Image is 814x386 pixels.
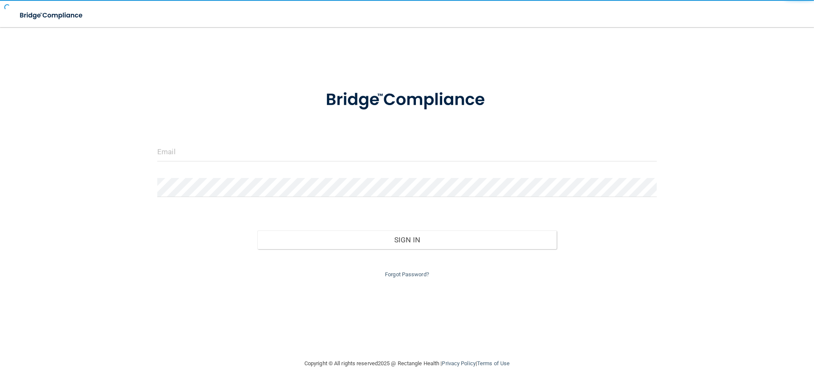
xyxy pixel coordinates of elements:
img: bridge_compliance_login_screen.278c3ca4.svg [13,7,91,24]
a: Forgot Password? [385,271,429,278]
input: Email [157,142,657,161]
a: Privacy Policy [442,360,475,367]
div: Copyright © All rights reserved 2025 @ Rectangle Health | | [252,350,562,377]
img: bridge_compliance_login_screen.278c3ca4.svg [308,78,506,122]
a: Terms of Use [477,360,510,367]
button: Sign In [257,230,557,249]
